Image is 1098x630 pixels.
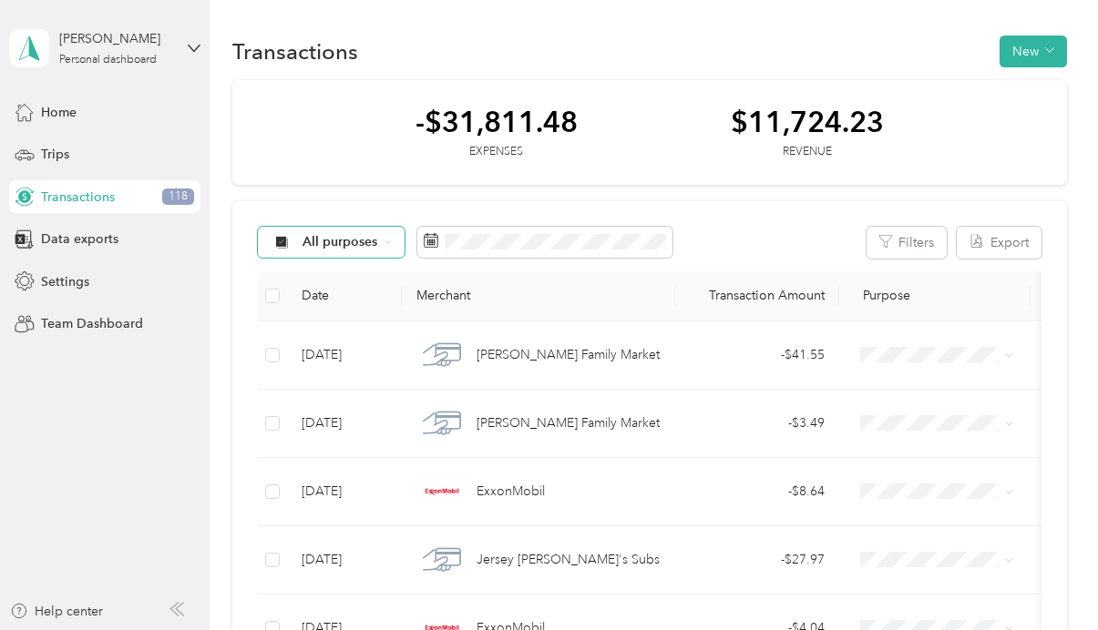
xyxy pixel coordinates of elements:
[41,314,143,333] span: Team Dashboard
[41,272,89,291] span: Settings
[232,42,358,61] h1: Transactions
[690,482,825,502] div: - $8.64
[287,458,402,526] td: [DATE]
[41,188,115,207] span: Transactions
[731,144,884,160] div: Revenue
[996,528,1098,630] iframe: Everlance-gr Chat Button Frame
[477,413,660,433] span: [PERSON_NAME] Family Market
[477,482,545,502] span: ExxonMobil
[287,271,402,321] th: Date
[477,550,660,570] span: Jersey [PERSON_NAME]'s Subs
[41,229,118,249] span: Data exports
[303,236,378,249] span: All purposes
[675,271,839,321] th: Transaction Amount
[690,345,825,365] div: - $41.55
[416,144,578,160] div: Expenses
[41,103,77,122] span: Home
[423,472,461,511] img: ExxonMobil
[41,145,69,164] span: Trips
[10,602,103,621] button: Help center
[287,321,402,390] td: [DATE]
[867,227,947,259] button: Filters
[1000,36,1067,67] button: New
[423,404,461,442] img: Garrett's Family Market
[287,390,402,458] td: [DATE]
[162,188,194,205] span: 118
[731,106,884,137] div: $11,724.23
[402,271,675,321] th: Merchant
[59,29,173,48] div: [PERSON_NAME]
[287,526,402,594] td: [DATE]
[957,227,1042,259] button: Export
[423,541,461,579] img: Jersey Mike's Subs
[423,336,461,374] img: Garrett's Family Market
[690,413,825,433] div: - $3.49
[59,55,157,66] div: Personal dashboard
[690,550,825,570] div: - $27.97
[416,106,578,137] div: -$31,811.48
[854,288,911,303] span: Purpose
[477,345,660,365] span: [PERSON_NAME] Family Market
